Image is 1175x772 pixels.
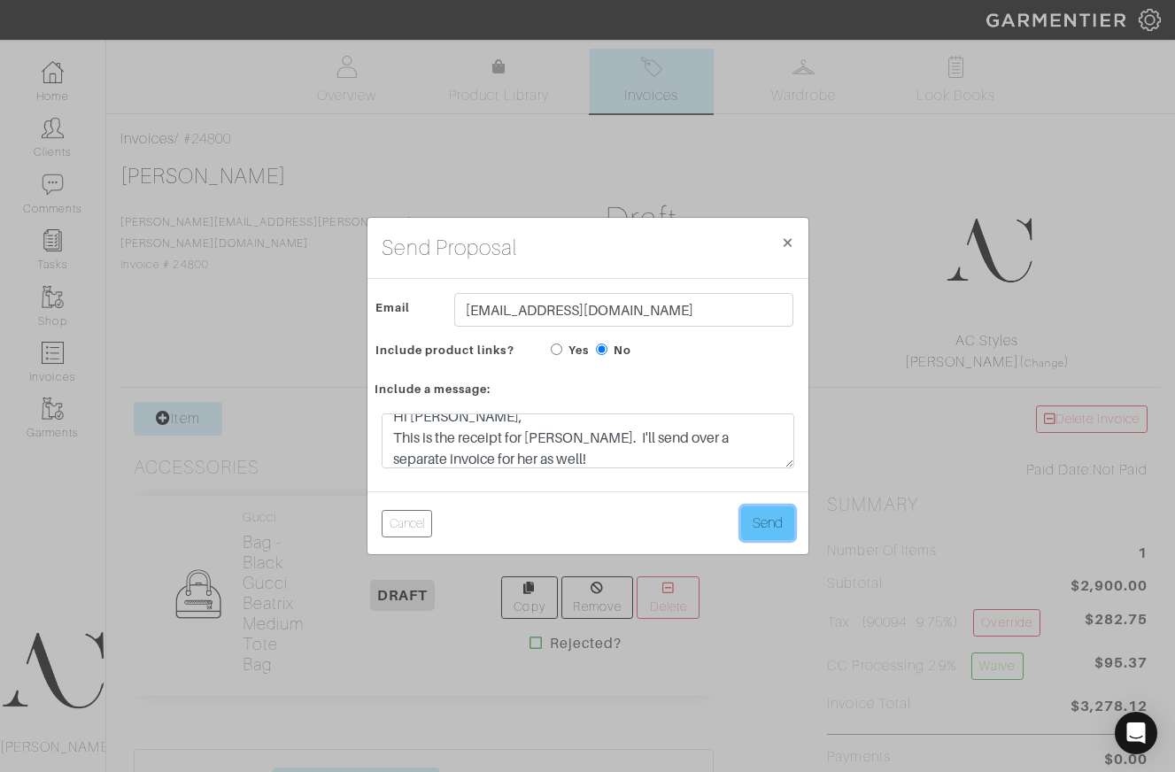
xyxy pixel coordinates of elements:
[375,295,410,320] span: Email
[382,510,432,537] button: Cancel
[375,337,514,363] span: Include product links?
[614,342,631,359] label: No
[781,230,794,254] span: ×
[568,342,589,359] label: Yes
[382,232,518,264] h4: Send Proposal
[375,376,491,402] span: Include a message:
[1115,712,1157,754] div: Open Intercom Messenger
[741,506,794,540] button: Send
